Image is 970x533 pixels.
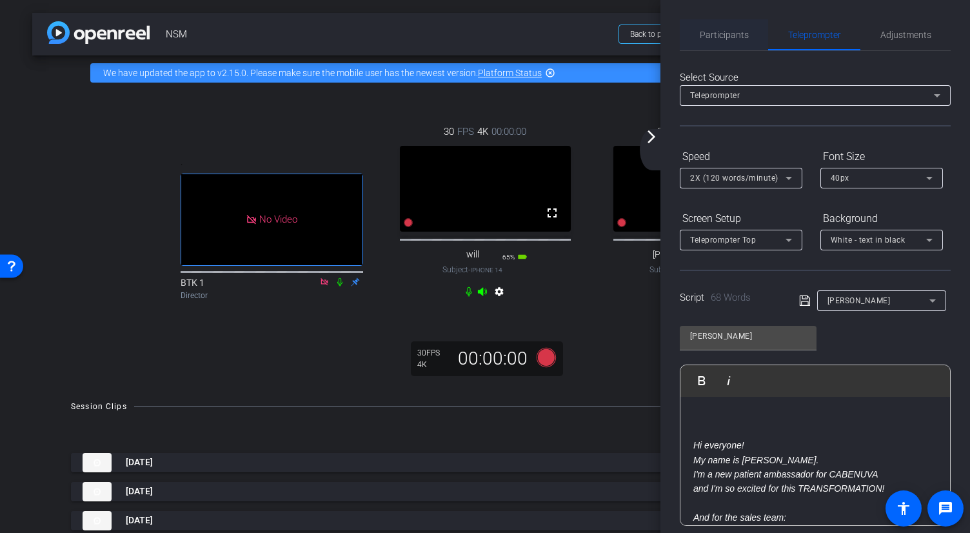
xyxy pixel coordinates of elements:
[657,125,668,139] span: 30
[457,125,474,139] span: FPS
[181,290,363,301] div: Director
[83,482,112,501] img: thumb-nail
[693,440,744,450] em: Hi everyone!
[417,348,450,358] div: 30
[717,368,741,394] button: Italic (⌘I)
[630,30,681,39] span: Back to project
[544,205,560,221] mat-icon: fullscreen
[690,174,778,183] span: 2X (120 words/minute)
[477,125,488,139] span: 4K
[653,249,720,260] span: [PERSON_NAME]
[827,296,891,305] span: [PERSON_NAME]
[690,91,740,100] span: Teleprompter
[71,453,899,472] mat-expansion-panel-header: thumb-nail[DATE]Processing1
[491,287,507,302] mat-icon: settings
[619,25,693,44] button: Back to project
[83,511,112,530] img: thumb-nail
[820,146,943,168] div: Font Size
[47,21,150,44] img: app-logo
[820,208,943,230] div: Background
[502,254,515,261] span: 65%
[466,249,479,260] span: will
[126,485,153,498] span: [DATE]
[450,348,536,370] div: 00:00:00
[71,482,899,501] mat-expansion-panel-header: thumb-nail[DATE]Processing1
[126,514,153,527] span: [DATE]
[896,501,911,516] mat-icon: accessibility
[468,265,470,274] span: -
[680,208,802,230] div: Screen Setup
[181,151,363,174] div: .
[417,359,450,370] div: 4K
[689,368,714,394] button: Bold (⌘B)
[71,511,899,530] mat-expansion-panel-header: thumb-nail[DATE]Processing1
[545,68,555,78] mat-icon: highlight_off
[181,276,363,301] div: BTK 1
[517,252,528,262] mat-icon: battery_std
[644,129,659,145] mat-icon: arrow_forward_ios
[71,400,127,413] div: Session Clips
[444,125,454,139] span: 30
[938,501,953,516] mat-icon: message
[680,290,781,305] div: Script
[880,30,931,39] span: Adjustments
[700,30,749,39] span: Participants
[259,214,297,225] span: No Video
[680,146,802,168] div: Speed
[680,70,951,85] div: Select Source
[166,21,611,47] span: NSM
[470,266,502,274] span: iPhone 14
[693,455,884,494] em: My name is [PERSON_NAME]. I'm a new patient ambassador for CABENUVA and I'm so excited for this T...
[90,63,880,83] div: We have updated the app to v2.15.0. Please make sure the mobile user has the newest version.
[83,453,112,472] img: thumb-nail
[442,264,502,276] span: Subject
[491,125,526,139] span: 00:00:00
[126,456,153,469] span: [DATE]
[831,236,906,245] span: White - text in black
[711,292,751,303] span: 68 Words
[478,68,542,78] a: Platform Status
[690,236,756,245] span: Teleprompter Top
[831,174,849,183] span: 40px
[426,348,440,357] span: FPS
[690,328,806,344] input: Title
[649,264,723,276] span: Subject
[788,30,841,39] span: Teleprompter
